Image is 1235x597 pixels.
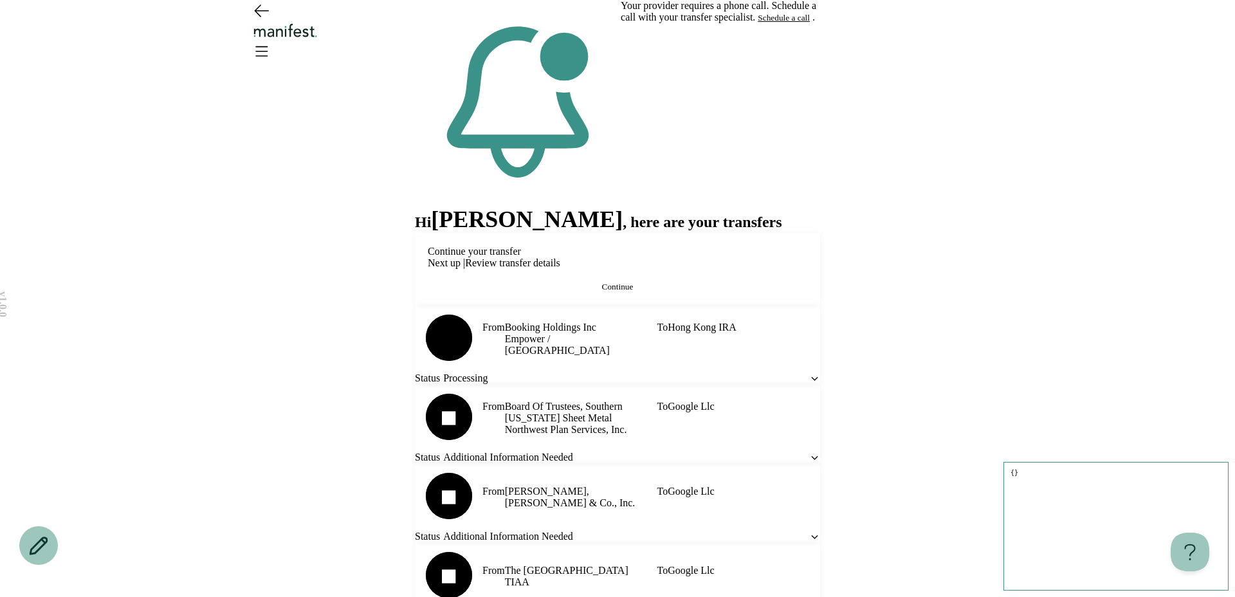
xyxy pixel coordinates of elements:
span: Status [415,531,440,542]
span: Review transfer details [465,257,560,268]
span: To [657,401,668,412]
iframe: Help Scout Beacon - Open [1171,533,1209,571]
span: Google Llc [668,565,820,576]
span: Hong Kong IRA [668,322,820,333]
span: Northwest Plan Services, Inc. [505,424,657,436]
span: Processing [443,372,488,384]
span: The [GEOGRAPHIC_DATA] [505,565,657,576]
h2: [PERSON_NAME] [431,206,623,233]
img: Manifest [251,23,320,38]
span: Additional Information Needed [443,452,573,463]
span: TIAA [505,576,657,588]
span: Status [415,372,440,384]
span: Empower / [GEOGRAPHIC_DATA] [505,333,657,356]
div: Logo [251,23,984,41]
span: From [482,565,505,576]
span: Status [415,452,440,463]
span: Google Llc [668,486,820,497]
span: Google Llc [668,401,820,412]
span: Additional Information Needed [443,531,573,542]
span: Board Of Trustees, Southern [US_STATE] Sheet Metal [505,401,657,424]
span: From [482,322,505,333]
span: Continue [602,282,634,291]
h2: Continue your transfer [428,246,521,257]
span: From [482,486,505,497]
span: From [482,401,505,412]
span: Booking Holdings Inc [505,322,657,333]
span: [PERSON_NAME], [PERSON_NAME] & Co., Inc. [505,486,657,509]
span: Hi , here are your transfers [415,214,782,230]
span: To [657,322,668,333]
button: Open menu [251,41,271,61]
button: Continue [428,282,807,292]
pre: {} [1003,462,1229,591]
span: To [657,565,668,576]
span: To [657,486,668,497]
div: Next up | [428,257,807,269]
